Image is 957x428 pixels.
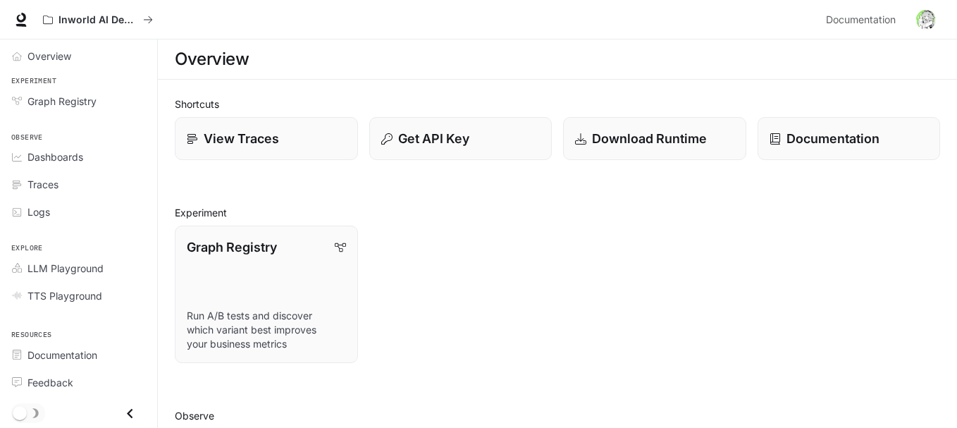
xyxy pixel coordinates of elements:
[826,11,896,29] span: Documentation
[6,256,152,281] a: LLM Playground
[6,89,152,114] a: Graph Registry
[27,149,83,164] span: Dashboards
[27,204,50,219] span: Logs
[6,44,152,68] a: Overview
[916,10,936,30] img: User avatar
[27,261,104,276] span: LLM Playground
[563,117,746,160] a: Download Runtime
[369,117,552,160] button: Get API Key
[175,117,358,160] a: View Traces
[786,129,879,148] p: Documentation
[820,6,906,34] a: Documentation
[27,288,102,303] span: TTS Playground
[27,348,97,362] span: Documentation
[27,94,97,109] span: Graph Registry
[114,399,146,428] button: Close drawer
[204,129,279,148] p: View Traces
[27,49,71,63] span: Overview
[912,6,940,34] button: User avatar
[592,129,707,148] p: Download Runtime
[58,14,137,26] p: Inworld AI Demos
[175,45,249,73] h1: Overview
[37,6,159,34] button: All workspaces
[27,177,58,192] span: Traces
[27,375,73,390] span: Feedback
[6,283,152,308] a: TTS Playground
[175,97,940,111] h2: Shortcuts
[6,172,152,197] a: Traces
[6,343,152,367] a: Documentation
[175,226,358,363] a: Graph RegistryRun A/B tests and discover which variant best improves your business metrics
[175,205,940,220] h2: Experiment
[758,117,941,160] a: Documentation
[6,370,152,395] a: Feedback
[187,309,346,351] p: Run A/B tests and discover which variant best improves your business metrics
[6,145,152,169] a: Dashboards
[6,200,152,224] a: Logs
[175,408,940,423] h2: Observe
[398,129,469,148] p: Get API Key
[187,238,277,257] p: Graph Registry
[13,405,27,420] span: Dark mode toggle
